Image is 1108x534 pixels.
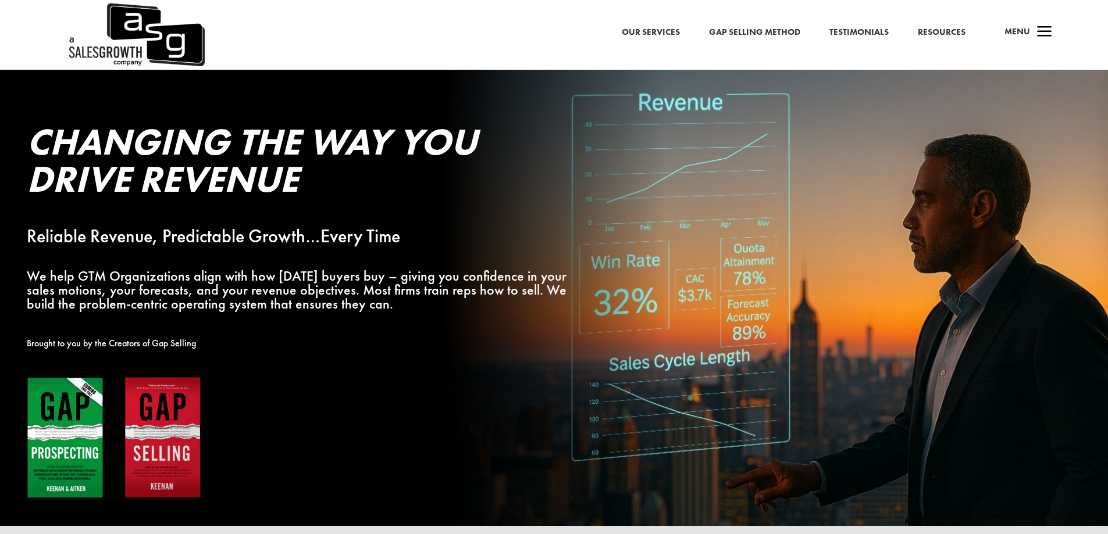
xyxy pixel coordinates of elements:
[27,336,572,350] p: Brought to you by the Creators of Gap Selling
[1004,26,1030,37] span: Menu
[709,25,800,40] a: Gap Selling Method
[622,25,680,40] a: Our Services
[829,25,889,40] a: Testimonials
[1033,21,1056,44] span: a
[27,123,572,203] h2: Changing the Way You Drive Revenue
[27,269,572,310] p: We help GTM Organizations align with how [DATE] buyers buy – giving you confidence in your sales ...
[27,230,572,243] p: Reliable Revenue, Predictable Growth…Every Time
[918,25,966,40] a: Resources
[27,377,201,499] img: Gap Books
